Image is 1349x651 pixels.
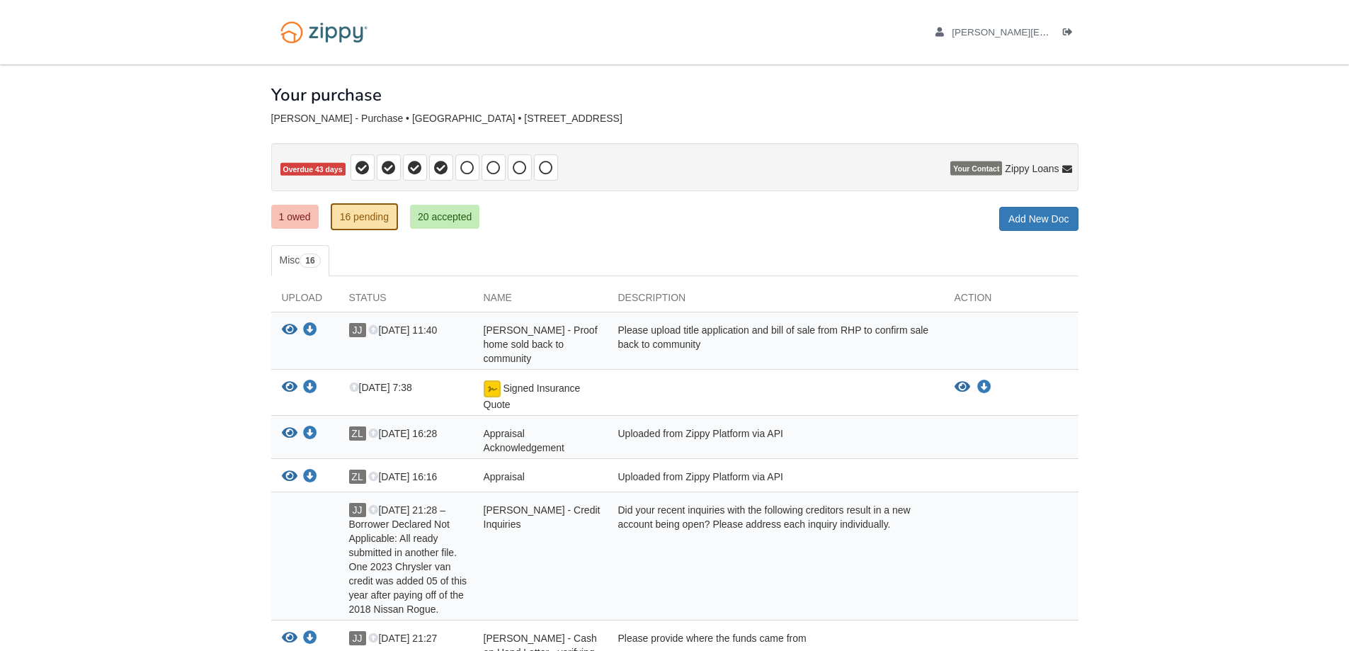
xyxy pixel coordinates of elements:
span: 16 [300,254,320,268]
div: Description [608,290,944,312]
a: Download Signed Insurance Quote [977,382,991,393]
span: justin.jones3268@gmail.com [952,27,1193,38]
div: Uploaded from Zippy Platform via API [608,470,944,488]
a: Misc [271,245,329,276]
div: Name [473,290,608,312]
span: [DATE] 16:16 [368,471,437,482]
button: View Justin Jones - Cash on Hand Letter - verifying amount and source of funds [282,631,297,646]
a: Download Justin Jones - Cash on Hand Letter - verifying amount and source of funds [303,633,317,645]
span: Signed Insurance Quote [484,383,581,410]
a: 20 accepted [410,205,479,229]
a: 16 pending [331,203,398,230]
span: ZL [349,470,366,484]
span: [PERSON_NAME] - Proof home sold back to community [484,324,598,364]
div: Please upload title application and bill of sale from RHP to confirm sale back to community [608,323,944,366]
span: ZL [349,426,366,441]
span: [DATE] 21:28 – Borrower Declared Not Applicable: All ready submitted in another file. One 2023 Ch... [349,504,467,615]
button: View Appraisal Acknowledgement [282,426,297,441]
span: JJ [349,323,366,337]
button: View Justin Jones - Proof home sold back to community [282,323,297,338]
div: Action [944,290,1078,312]
a: Download Justin Jones - Proof home sold back to community [303,325,317,336]
div: Upload [271,290,338,312]
img: Logo [271,14,377,50]
div: Did your recent inquiries with the following creditors result in a new account being open? Please... [608,503,944,616]
a: Download Appraisal [303,472,317,483]
div: Uploaded from Zippy Platform via API [608,426,944,455]
span: JJ [349,503,366,517]
a: Add New Doc [999,207,1078,231]
span: [DATE] 21:27 [368,633,437,644]
span: [DATE] 11:40 [368,324,437,336]
a: Download Signed Insurance Quote [303,383,317,394]
img: Document fully signed [484,380,501,397]
h1: Your purchase [271,86,382,104]
a: Log out [1063,27,1078,41]
div: Status [338,290,473,312]
span: Appraisal [484,471,525,482]
span: Your Contact [950,162,1002,176]
span: Zippy Loans [1005,162,1059,176]
a: 1 owed [271,205,319,229]
button: View Appraisal [282,470,297,485]
span: JJ [349,631,366,645]
div: [PERSON_NAME] - Purchase • [GEOGRAPHIC_DATA] • [STREET_ADDRESS] [271,113,1078,125]
span: [PERSON_NAME] - Credit Inquiries [484,504,600,530]
button: View Signed Insurance Quote [955,380,970,395]
span: [DATE] 7:38 [349,382,412,393]
a: edit profile [935,27,1193,41]
span: Overdue 43 days [280,163,346,176]
button: View Signed Insurance Quote [282,380,297,395]
a: Download Appraisal Acknowledgement [303,429,317,440]
span: Appraisal Acknowledgement [484,428,564,453]
span: [DATE] 16:28 [368,428,437,439]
